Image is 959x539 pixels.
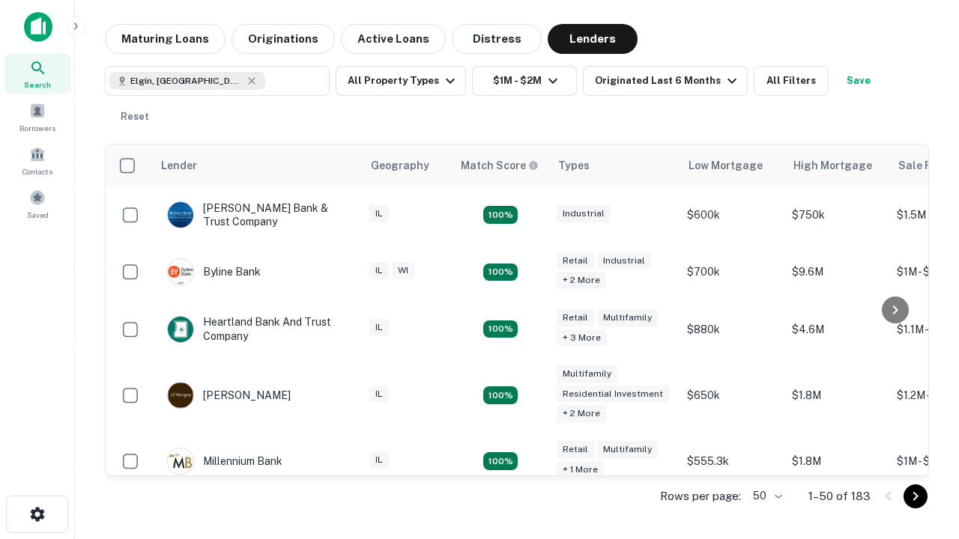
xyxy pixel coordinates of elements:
button: Active Loans [341,24,446,54]
button: Lenders [548,24,638,54]
td: $4.6M [784,300,889,357]
span: Borrowers [19,122,55,134]
div: IL [369,386,389,403]
div: Originated Last 6 Months [595,72,741,90]
button: Reset [111,102,159,132]
span: Elgin, [GEOGRAPHIC_DATA], [GEOGRAPHIC_DATA] [130,74,243,88]
div: 50 [747,485,784,507]
p: Rows per page: [660,487,741,505]
div: Residential Investment [557,386,669,403]
a: Contacts [4,140,70,180]
span: Contacts [22,165,52,177]
div: Types [558,156,590,174]
button: Distress [452,24,542,54]
span: Search [24,79,51,91]
div: Matching Properties: 19, hasApolloMatch: undefined [483,264,518,281]
td: $1.8M [784,433,889,490]
div: IL [369,451,389,469]
div: Matching Properties: 19, hasApolloMatch: undefined [483,320,518,338]
div: IL [369,319,389,336]
div: Multifamily [597,441,658,458]
div: Lender [161,156,197,174]
div: Matching Properties: 25, hasApolloMatch: undefined [483,386,518,404]
button: Originated Last 6 Months [583,66,748,96]
div: Byline Bank [167,258,261,285]
div: + 2 more [557,405,606,422]
td: $600k [680,186,784,243]
img: picture [168,448,193,474]
img: picture [168,317,193,342]
button: All Filters [754,66,829,96]
td: $750k [784,186,889,243]
div: + 3 more [557,329,607,347]
div: Millennium Bank [167,448,282,475]
div: Low Mortgage [689,156,763,174]
div: Retail [557,441,594,458]
th: Types [549,144,680,186]
button: Save your search to get updates of matches that match your search criteria. [835,66,883,96]
div: WI [392,262,414,279]
button: All Property Types [336,66,466,96]
div: Geography [371,156,429,174]
a: Borrowers [4,97,70,137]
div: Heartland Bank And Trust Company [167,315,347,342]
td: $1.8M [784,358,889,433]
th: Low Mortgage [680,144,784,186]
img: picture [168,259,193,284]
div: + 1 more [557,461,604,478]
th: Lender [152,144,362,186]
a: Search [4,53,70,94]
button: Go to next page [904,484,928,508]
div: Matching Properties: 16, hasApolloMatch: undefined [483,452,518,470]
img: picture [168,202,193,228]
td: $880k [680,300,784,357]
div: Retail [557,309,594,326]
iframe: Chat Widget [884,419,959,491]
button: $1M - $2M [472,66,577,96]
div: + 2 more [557,272,606,289]
th: Geography [362,144,452,186]
div: Matching Properties: 28, hasApolloMatch: undefined [483,206,518,224]
td: $9.6M [784,243,889,300]
th: Capitalize uses an advanced AI algorithm to match your search with the best lender. The match sco... [452,144,549,186]
span: Saved [27,209,49,221]
td: $555.3k [680,433,784,490]
div: High Mortgage [793,156,872,174]
td: $650k [680,358,784,433]
div: Multifamily [557,365,617,383]
div: Multifamily [597,309,658,326]
td: $700k [680,243,784,300]
div: Industrial [557,205,611,222]
th: High Mortgage [784,144,889,186]
div: Industrial [597,252,651,269]
img: capitalize-icon.png [24,12,52,42]
div: [PERSON_NAME] [167,382,291,409]
p: 1–50 of 183 [808,487,871,505]
a: Saved [4,183,70,224]
div: IL [369,205,389,222]
div: Retail [557,252,594,269]
img: picture [168,383,193,408]
button: Maturing Loans [105,24,226,54]
div: [PERSON_NAME] Bank & Trust Company [167,201,347,228]
h6: Match Score [461,157,536,174]
div: IL [369,262,389,279]
div: Capitalize uses an advanced AI algorithm to match your search with the best lender. The match sco... [461,157,539,174]
button: Originations [232,24,335,54]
